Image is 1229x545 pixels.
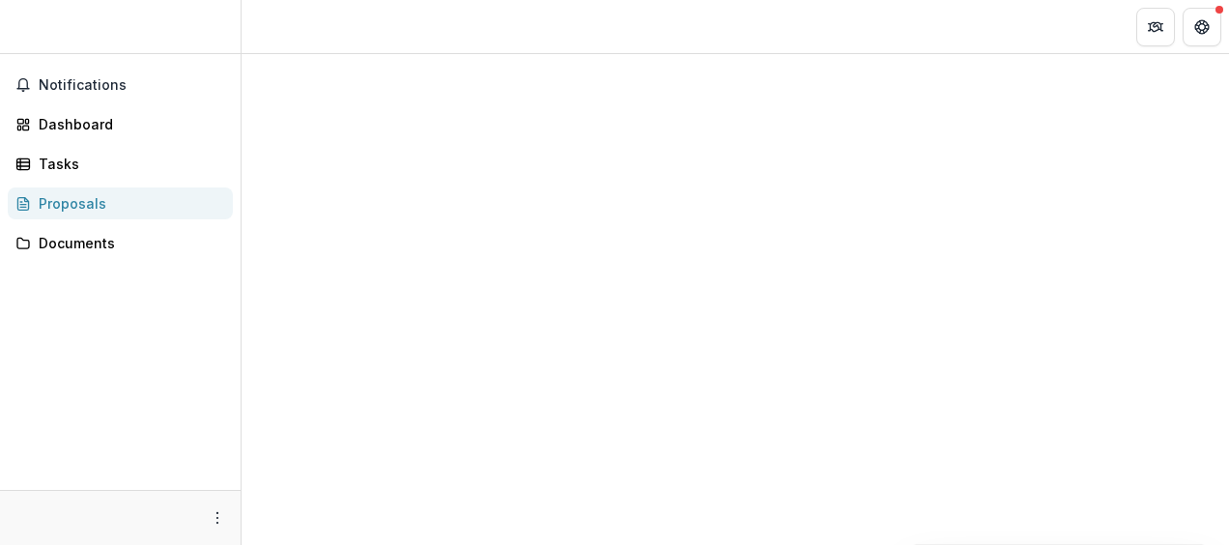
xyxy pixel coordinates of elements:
[1136,8,1175,46] button: Partners
[1183,8,1221,46] button: Get Help
[39,77,225,94] span: Notifications
[39,193,217,214] div: Proposals
[8,187,233,219] a: Proposals
[39,233,217,253] div: Documents
[8,148,233,180] a: Tasks
[206,506,229,530] button: More
[39,114,217,134] div: Dashboard
[8,227,233,259] a: Documents
[39,154,217,174] div: Tasks
[8,108,233,140] a: Dashboard
[8,70,233,100] button: Notifications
